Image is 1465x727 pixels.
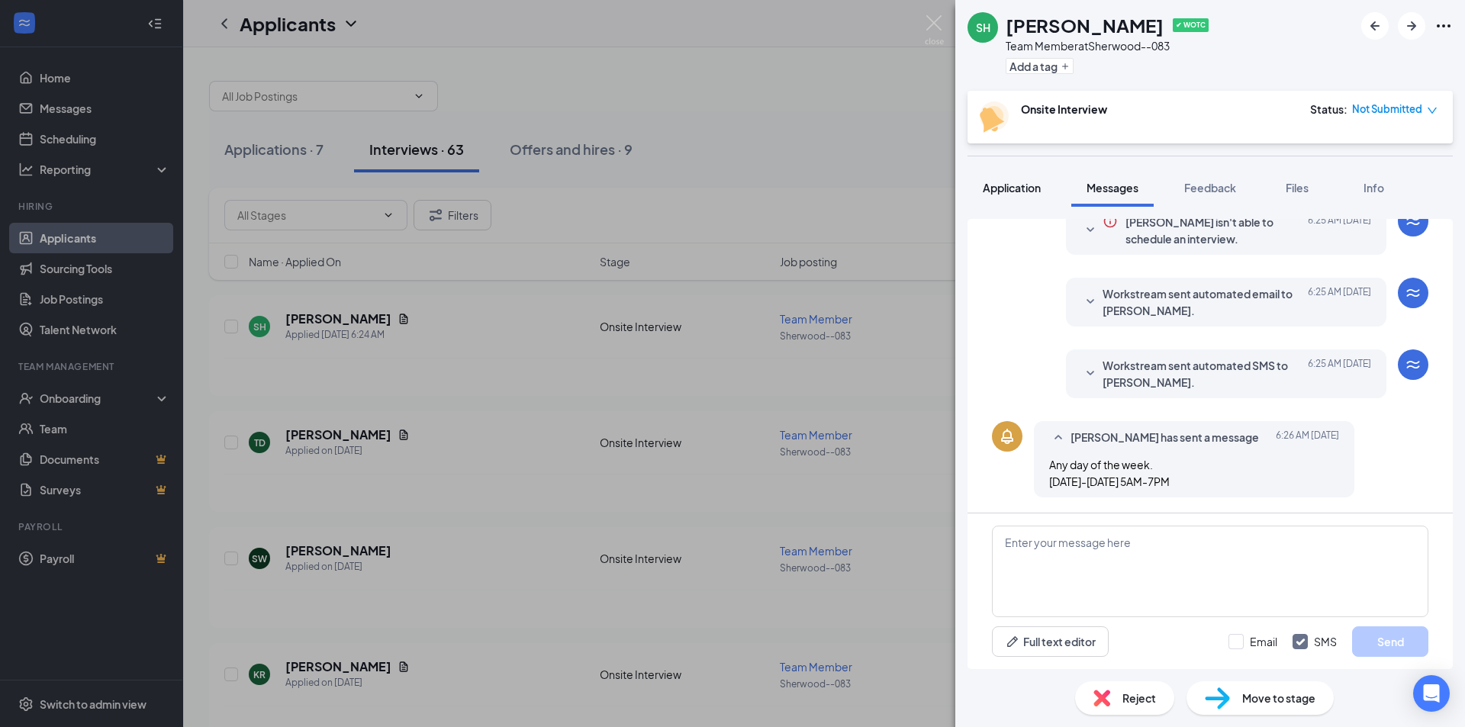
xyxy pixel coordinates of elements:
[992,626,1109,657] button: Full text editorPen
[1103,285,1302,319] span: Workstream sent automated email to [PERSON_NAME].
[1087,181,1138,195] span: Messages
[1352,626,1428,657] button: Send
[1364,181,1384,195] span: Info
[1404,284,1422,302] svg: WorkstreamLogo
[1103,214,1118,229] svg: Info
[1071,429,1259,447] span: [PERSON_NAME] has sent a message
[1308,357,1371,391] span: [DATE] 6:25 AM
[1434,17,1453,35] svg: Ellipses
[998,427,1016,446] svg: Bell
[1081,221,1100,240] svg: SmallChevronDown
[1404,355,1422,374] svg: WorkstreamLogo
[1125,214,1302,247] span: [PERSON_NAME] isn't able to schedule an interview.
[1006,12,1164,38] h1: [PERSON_NAME]
[1006,38,1209,53] div: Team Member at Sherwood--083
[1005,634,1020,649] svg: Pen
[1021,102,1107,116] b: Onsite Interview
[1122,690,1156,706] span: Reject
[1308,285,1371,319] span: [DATE] 6:25 AM
[1061,62,1070,71] svg: Plus
[1427,105,1438,116] span: down
[1404,212,1422,230] svg: WorkstreamLogo
[1049,458,1170,488] span: Any day of the week. [DATE]-[DATE] 5AM-7PM
[1081,365,1100,383] svg: SmallChevronDown
[1286,181,1309,195] span: Files
[1398,12,1425,40] button: ArrowRight
[983,181,1041,195] span: Application
[1308,214,1371,247] span: [DATE] 6:25 AM
[1049,429,1067,447] svg: SmallChevronUp
[1173,18,1209,32] span: ✔ WOTC
[1402,17,1421,35] svg: ArrowRight
[1361,12,1389,40] button: ArrowLeftNew
[1081,293,1100,311] svg: SmallChevronDown
[976,20,990,35] div: SH
[1276,429,1339,447] span: [DATE] 6:26 AM
[1352,101,1422,117] span: Not Submitted
[1184,181,1236,195] span: Feedback
[1310,101,1347,117] div: Status :
[1413,675,1450,712] div: Open Intercom Messenger
[1103,357,1302,391] span: Workstream sent automated SMS to [PERSON_NAME].
[1242,690,1315,706] span: Move to stage
[1006,58,1074,74] button: PlusAdd a tag
[1366,17,1384,35] svg: ArrowLeftNew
